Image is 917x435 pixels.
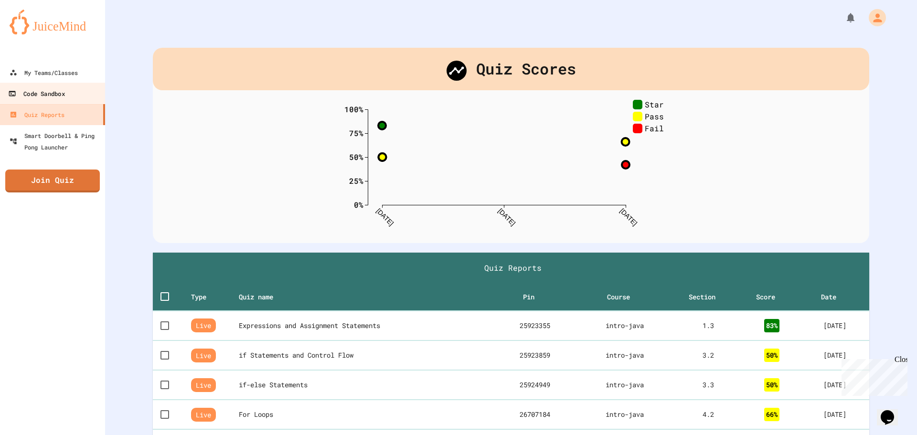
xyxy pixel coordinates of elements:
[191,291,219,303] span: Type
[497,207,517,227] text: [DATE]
[191,318,216,332] span: Live
[681,321,736,330] div: 1 . 3
[191,378,216,392] span: Live
[239,400,494,429] th: For Loops
[584,350,665,360] div: intro-java
[354,199,363,209] text: 0%
[10,10,96,34] img: logo-orange.svg
[821,291,849,303] span: Date
[494,400,576,429] td: 26707184
[494,370,576,400] td: 25924949
[10,67,78,78] div: My Teams/Classes
[8,88,64,100] div: Code Sandbox
[523,291,547,303] span: Pin
[681,410,736,419] div: 4 . 2
[494,311,576,340] td: 25923355
[239,340,494,370] th: if Statements and Control Flow
[10,109,64,120] div: Quiz Reports
[800,370,869,400] td: [DATE]
[191,349,216,362] span: Live
[153,48,869,90] div: Quiz Scores
[764,319,779,332] div: 83 %
[4,4,66,61] div: Chat with us now!Close
[239,370,494,400] th: if-else Statements
[239,311,494,340] th: Expressions and Assignment Statements
[764,378,779,392] div: 50 %
[618,207,639,227] text: [DATE]
[494,340,576,370] td: 25923859
[859,7,888,29] div: My Account
[764,408,779,421] div: 66 %
[607,291,642,303] span: Course
[344,104,363,114] text: 100%
[645,99,664,109] text: Star
[645,111,664,121] text: Pass
[689,291,728,303] span: Section
[10,130,101,153] div: Smart Doorbell & Ping Pong Launcher
[349,127,363,138] text: 75%
[191,408,216,422] span: Live
[645,123,664,133] text: Fail
[349,175,363,185] text: 25%
[800,400,869,429] td: [DATE]
[584,410,665,419] div: intro-java
[375,207,395,227] text: [DATE]
[838,355,907,396] iframe: chat widget
[681,350,736,360] div: 3 . 2
[584,321,665,330] div: intro-java
[239,291,286,303] span: Quiz name
[160,262,865,274] h1: Quiz Reports
[584,380,665,390] div: intro-java
[681,380,736,390] div: 3 . 3
[800,311,869,340] td: [DATE]
[800,340,869,370] td: [DATE]
[764,349,779,362] div: 50 %
[5,170,100,192] a: Join Quiz
[349,151,363,161] text: 50%
[756,291,788,303] span: Score
[877,397,907,425] iframe: chat widget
